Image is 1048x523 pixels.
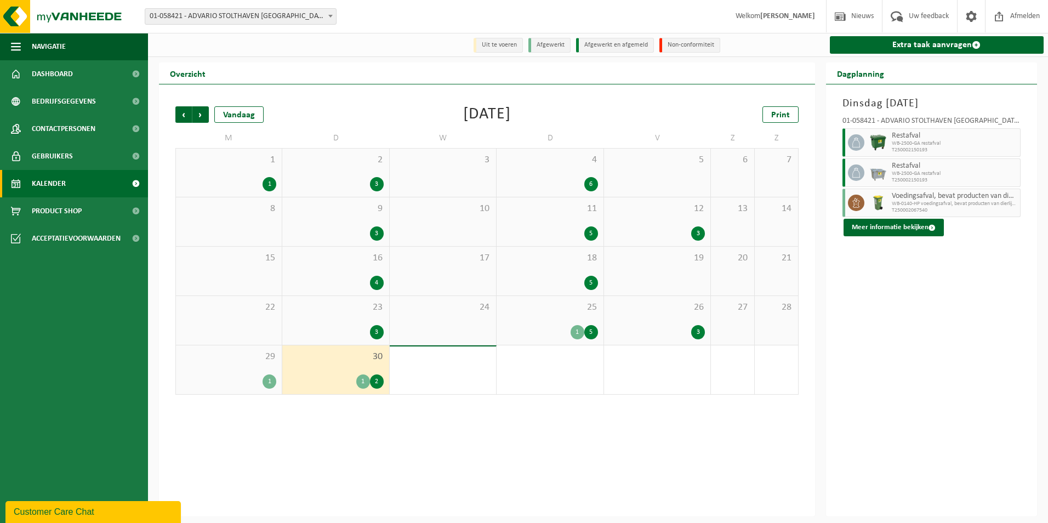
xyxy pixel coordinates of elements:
[771,111,790,120] span: Print
[830,36,1044,54] a: Extra taak aanvragen
[395,203,491,215] span: 10
[755,128,799,148] td: Z
[610,154,705,166] span: 5
[892,162,1018,170] span: Restafval
[610,203,705,215] span: 12
[892,177,1018,184] span: T250002150193
[32,33,66,60] span: Navigatie
[181,154,276,166] span: 1
[370,226,384,241] div: 3
[474,38,523,53] li: Uit te voeren
[892,192,1018,201] span: Voedingsafval, bevat producten van dierlijke oorsprong, onverpakt, categorie 3
[32,225,121,252] span: Acceptatievoorwaarden
[844,219,944,236] button: Meer informatie bekijken
[892,207,1018,214] span: T250002067540
[395,252,491,264] span: 17
[691,325,705,339] div: 3
[390,128,497,148] td: W
[892,201,1018,207] span: WB-0140-HP voedingsafval, bevat producten van dierlijke oors
[584,226,598,241] div: 5
[395,154,491,166] span: 3
[892,140,1018,147] span: WB-2500-GA restafval
[610,302,705,314] span: 26
[716,252,749,264] span: 20
[892,132,1018,140] span: Restafval
[528,38,571,53] li: Afgewerkt
[604,128,711,148] td: V
[356,374,370,389] div: 1
[760,252,793,264] span: 21
[502,154,597,166] span: 4
[691,226,705,241] div: 3
[181,203,276,215] span: 8
[145,8,337,25] span: 01-058421 - ADVARIO STOLTHAVEN ANTWERPEN NV - ANTWERPEN
[826,62,895,84] h2: Dagplanning
[711,128,755,148] td: Z
[159,62,217,84] h2: Overzicht
[32,88,96,115] span: Bedrijfsgegevens
[181,302,276,314] span: 22
[870,164,886,181] img: WB-2500-GAL-GY-01
[288,203,383,215] span: 9
[571,325,584,339] div: 1
[463,106,511,123] div: [DATE]
[263,177,276,191] div: 1
[610,252,705,264] span: 19
[181,351,276,363] span: 29
[502,302,597,314] span: 25
[760,302,793,314] span: 28
[370,177,384,191] div: 3
[32,115,95,143] span: Contactpersonen
[263,374,276,389] div: 1
[760,154,793,166] span: 7
[288,351,383,363] span: 30
[370,276,384,290] div: 4
[576,38,654,53] li: Afgewerkt en afgemeld
[497,128,603,148] td: D
[716,302,749,314] span: 27
[502,203,597,215] span: 11
[370,374,384,389] div: 2
[892,147,1018,154] span: T250002150193
[760,203,793,215] span: 14
[762,106,799,123] a: Print
[842,117,1021,128] div: 01-058421 - ADVARIO STOLTHAVEN [GEOGRAPHIC_DATA] [GEOGRAPHIC_DATA] - [GEOGRAPHIC_DATA]
[370,325,384,339] div: 3
[181,252,276,264] span: 15
[32,60,73,88] span: Dashboard
[716,154,749,166] span: 6
[282,128,389,148] td: D
[395,302,491,314] span: 24
[32,143,73,170] span: Gebruikers
[32,170,66,197] span: Kalender
[870,195,886,211] img: WB-0140-HPE-GN-50
[32,197,82,225] span: Product Shop
[192,106,209,123] span: Volgende
[716,203,749,215] span: 13
[502,252,597,264] span: 18
[288,252,383,264] span: 16
[288,154,383,166] span: 2
[842,95,1021,112] h3: Dinsdag [DATE]
[659,38,720,53] li: Non-conformiteit
[214,106,264,123] div: Vandaag
[5,499,183,523] iframe: chat widget
[584,177,598,191] div: 6
[584,325,598,339] div: 5
[175,128,282,148] td: M
[175,106,192,123] span: Vorige
[145,9,336,24] span: 01-058421 - ADVARIO STOLTHAVEN ANTWERPEN NV - ANTWERPEN
[892,170,1018,177] span: WB-2500-GA restafval
[584,276,598,290] div: 5
[760,12,815,20] strong: [PERSON_NAME]
[288,302,383,314] span: 23
[870,134,886,151] img: WB-1100-HPE-GN-01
